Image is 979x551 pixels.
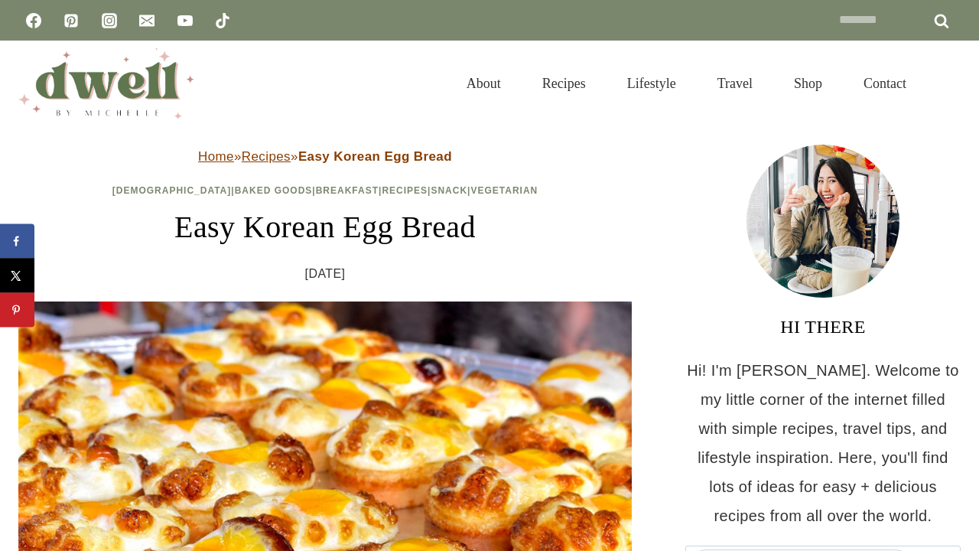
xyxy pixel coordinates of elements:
[207,5,238,36] a: TikTok
[935,70,961,96] button: View Search Form
[112,185,232,196] a: [DEMOGRAPHIC_DATA]
[132,5,162,36] a: Email
[94,5,125,36] a: Instagram
[18,48,194,119] img: DWELL by michelle
[198,149,234,164] a: Home
[522,57,607,110] a: Recipes
[446,57,522,110] a: About
[18,204,632,250] h1: Easy Korean Egg Bread
[170,5,200,36] a: YouTube
[198,149,452,164] span: » »
[446,57,927,110] nav: Primary Navigation
[607,57,697,110] a: Lifestyle
[235,185,313,196] a: Baked Goods
[242,149,291,164] a: Recipes
[316,185,379,196] a: Breakfast
[305,262,346,285] time: [DATE]
[843,57,927,110] a: Contact
[685,356,961,530] p: Hi! I'm [PERSON_NAME]. Welcome to my little corner of the internet filled with simple recipes, tr...
[298,149,452,164] strong: Easy Korean Egg Bread
[697,57,773,110] a: Travel
[685,313,961,341] h3: HI THERE
[18,5,49,36] a: Facebook
[470,185,538,196] a: Vegetarian
[112,185,538,196] span: | | | | |
[56,5,86,36] a: Pinterest
[382,185,428,196] a: Recipes
[773,57,843,110] a: Shop
[431,185,467,196] a: Snack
